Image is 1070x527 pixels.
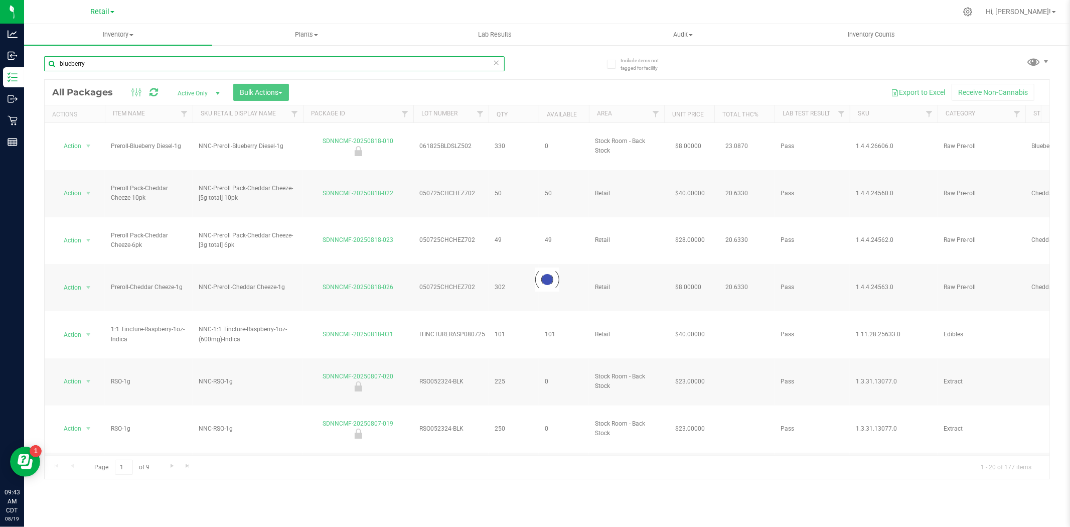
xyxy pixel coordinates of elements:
span: Plants [213,30,400,39]
span: Include items not tagged for facility [621,57,671,72]
inline-svg: Analytics [8,29,18,39]
span: Hi, [PERSON_NAME]! [986,8,1051,16]
p: 08/19 [5,515,20,522]
a: Lab Results [401,24,589,45]
iframe: Resource center unread badge [30,445,42,457]
span: Retail [90,8,109,16]
iframe: Resource center [10,447,40,477]
a: Plants [212,24,400,45]
input: Search Package ID, Item Name, SKU, Lot or Part Number... [44,56,505,71]
span: Audit [589,30,777,39]
p: 09:43 AM CDT [5,488,20,515]
a: Inventory [24,24,212,45]
a: Inventory Counts [777,24,965,45]
span: Lab Results [465,30,525,39]
inline-svg: Inventory [8,72,18,82]
div: Manage settings [962,7,974,17]
inline-svg: Retail [8,115,18,125]
inline-svg: Outbound [8,94,18,104]
span: Clear [493,56,500,69]
inline-svg: Reports [8,137,18,147]
span: Inventory Counts [834,30,908,39]
inline-svg: Inbound [8,51,18,61]
span: Inventory [24,30,212,39]
a: Audit [589,24,777,45]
